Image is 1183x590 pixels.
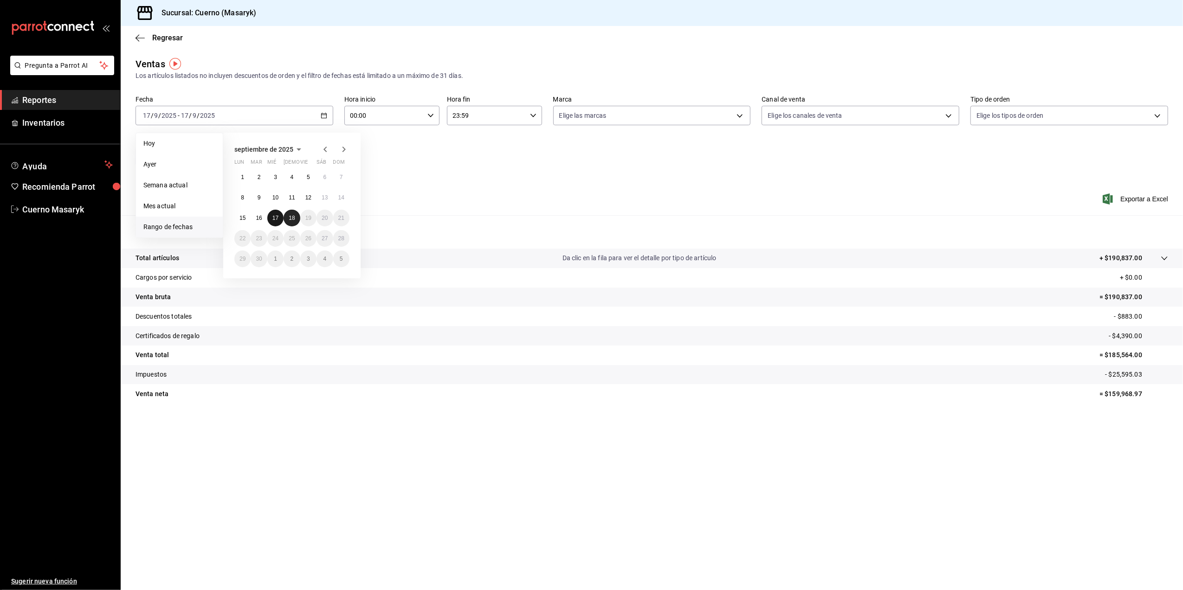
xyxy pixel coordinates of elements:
button: Regresar [136,33,183,42]
button: 26 de septiembre de 2025 [300,230,317,247]
button: 3 de septiembre de 2025 [267,169,284,186]
abbr: viernes [300,159,308,169]
span: Ayer [143,160,215,169]
span: Inventarios [22,116,113,129]
button: 5 de octubre de 2025 [333,250,349,267]
span: Elige los canales de venta [768,111,842,120]
span: Sugerir nueva función [11,577,113,586]
button: 11 de septiembre de 2025 [284,189,300,206]
input: -- [181,112,189,119]
abbr: sábado [317,159,326,169]
button: 14 de septiembre de 2025 [333,189,349,206]
abbr: 15 de septiembre de 2025 [239,215,246,221]
button: 4 de septiembre de 2025 [284,169,300,186]
abbr: 29 de septiembre de 2025 [239,256,246,262]
abbr: 4 de septiembre de 2025 [291,174,294,180]
p: - $25,595.03 [1105,370,1168,379]
span: Rango de fechas [143,222,215,232]
abbr: 12 de septiembre de 2025 [305,194,311,201]
abbr: 6 de septiembre de 2025 [323,174,326,180]
abbr: 2 de septiembre de 2025 [258,174,261,180]
abbr: 1 de octubre de 2025 [274,256,277,262]
button: 2 de septiembre de 2025 [251,169,267,186]
p: Total artículos [136,253,179,263]
span: / [151,112,154,119]
button: 10 de septiembre de 2025 [267,189,284,206]
abbr: martes [251,159,262,169]
button: 25 de septiembre de 2025 [284,230,300,247]
span: Pregunta a Parrot AI [25,61,100,71]
button: 1 de octubre de 2025 [267,250,284,267]
span: / [158,112,161,119]
button: 1 de septiembre de 2025 [234,169,251,186]
p: Da clic en la fila para ver el detalle por tipo de artículo [562,253,717,263]
abbr: 1 de septiembre de 2025 [241,174,244,180]
abbr: 22 de septiembre de 2025 [239,235,246,242]
label: Hora fin [447,96,542,103]
button: Tooltip marker [169,58,181,70]
p: Venta neta [136,389,168,399]
abbr: 9 de septiembre de 2025 [258,194,261,201]
span: Elige los tipos de orden [976,111,1043,120]
button: 8 de septiembre de 2025 [234,189,251,206]
button: 15 de septiembre de 2025 [234,210,251,226]
button: 9 de septiembre de 2025 [251,189,267,206]
label: Marca [553,96,751,103]
button: 2 de octubre de 2025 [284,250,300,267]
abbr: 4 de octubre de 2025 [323,256,326,262]
input: ---- [161,112,177,119]
abbr: 20 de septiembre de 2025 [322,215,328,221]
button: 23 de septiembre de 2025 [251,230,267,247]
p: = $190,837.00 [1099,292,1168,302]
h3: Sucursal: Cuerno (Masaryk) [154,7,256,19]
button: 29 de septiembre de 2025 [234,250,251,267]
abbr: 5 de septiembre de 2025 [307,174,310,180]
input: -- [142,112,151,119]
p: - $4,390.00 [1109,331,1168,341]
abbr: 19 de septiembre de 2025 [305,215,311,221]
abbr: 3 de septiembre de 2025 [274,174,277,180]
p: + $0.00 [1120,273,1168,282]
button: open_drawer_menu [102,24,110,32]
abbr: 17 de septiembre de 2025 [272,215,278,221]
button: 27 de septiembre de 2025 [317,230,333,247]
span: Semana actual [143,180,215,190]
span: / [197,112,200,119]
p: - $883.00 [1114,312,1168,321]
abbr: 2 de octubre de 2025 [291,256,294,262]
abbr: 18 de septiembre de 2025 [289,215,295,221]
abbr: 30 de septiembre de 2025 [256,256,262,262]
button: 4 de octubre de 2025 [317,250,333,267]
p: Impuestos [136,370,167,379]
p: = $159,968.97 [1099,389,1168,399]
abbr: 7 de septiembre de 2025 [340,174,343,180]
button: 30 de septiembre de 2025 [251,250,267,267]
p: = $185,564.00 [1099,350,1168,360]
button: 12 de septiembre de 2025 [300,189,317,206]
abbr: 28 de septiembre de 2025 [338,235,344,242]
span: Regresar [152,33,183,42]
abbr: 27 de septiembre de 2025 [322,235,328,242]
input: ---- [200,112,215,119]
abbr: 26 de septiembre de 2025 [305,235,311,242]
button: 17 de septiembre de 2025 [267,210,284,226]
button: Exportar a Excel [1105,193,1168,205]
button: 18 de septiembre de 2025 [284,210,300,226]
a: Pregunta a Parrot AI [6,67,114,77]
abbr: 24 de septiembre de 2025 [272,235,278,242]
abbr: 16 de septiembre de 2025 [256,215,262,221]
abbr: 11 de septiembre de 2025 [289,194,295,201]
label: Tipo de orden [970,96,1168,103]
abbr: 23 de septiembre de 2025 [256,235,262,242]
p: Cargos por servicio [136,273,192,282]
button: 22 de septiembre de 2025 [234,230,251,247]
p: Resumen [136,226,1168,237]
span: Recomienda Parrot [22,180,113,193]
button: 20 de septiembre de 2025 [317,210,333,226]
label: Canal de venta [762,96,959,103]
abbr: lunes [234,159,244,169]
abbr: miércoles [267,159,276,169]
abbr: 21 de septiembre de 2025 [338,215,344,221]
span: Reportes [22,94,113,106]
abbr: jueves [284,159,338,169]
